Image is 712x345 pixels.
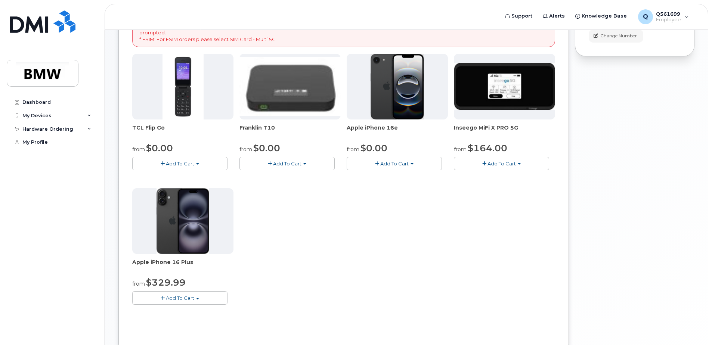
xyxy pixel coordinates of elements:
[643,12,648,21] span: Q
[582,12,627,20] span: Knowledge Base
[360,143,387,153] span: $0.00
[511,12,532,20] span: Support
[454,63,555,110] img: cut_small_inseego_5G.jpg
[380,161,409,167] span: Add To Cart
[239,57,341,116] img: t10.jpg
[656,17,681,23] span: Employee
[132,291,227,304] button: Add To Cart
[253,143,280,153] span: $0.00
[166,295,194,301] span: Add To Cart
[239,146,252,153] small: from
[454,157,549,170] button: Add To Cart
[347,157,442,170] button: Add To Cart
[166,161,194,167] span: Add To Cart
[487,161,516,167] span: Add To Cart
[589,29,643,43] button: Change Number
[132,146,145,153] small: from
[239,124,341,139] div: Franklin T10
[371,54,424,119] img: iphone16e.png
[146,277,186,288] span: $329.99
[239,157,335,170] button: Add To Cart
[132,124,233,139] div: TCL Flip Go
[132,280,145,287] small: from
[347,124,448,139] div: Apple iPhone 16e
[656,11,681,17] span: Q561699
[162,54,204,119] img: TCL_FLIP_MODE.jpg
[146,143,173,153] span: $0.00
[680,313,706,339] iframe: Messenger Launcher
[468,143,507,153] span: $164.00
[549,12,565,20] span: Alerts
[132,157,227,170] button: Add To Cart
[570,9,632,24] a: Knowledge Base
[600,32,637,39] span: Change Number
[538,9,570,24] a: Alerts
[454,146,467,153] small: from
[454,124,555,139] div: Inseego MiFi X PRO 5G
[157,188,209,254] img: iphone_16_plus.png
[347,146,359,153] small: from
[633,9,694,24] div: Q561699
[132,258,233,273] div: Apple iPhone 16 Plus
[500,9,538,24] a: Support
[273,161,301,167] span: Add To Cart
